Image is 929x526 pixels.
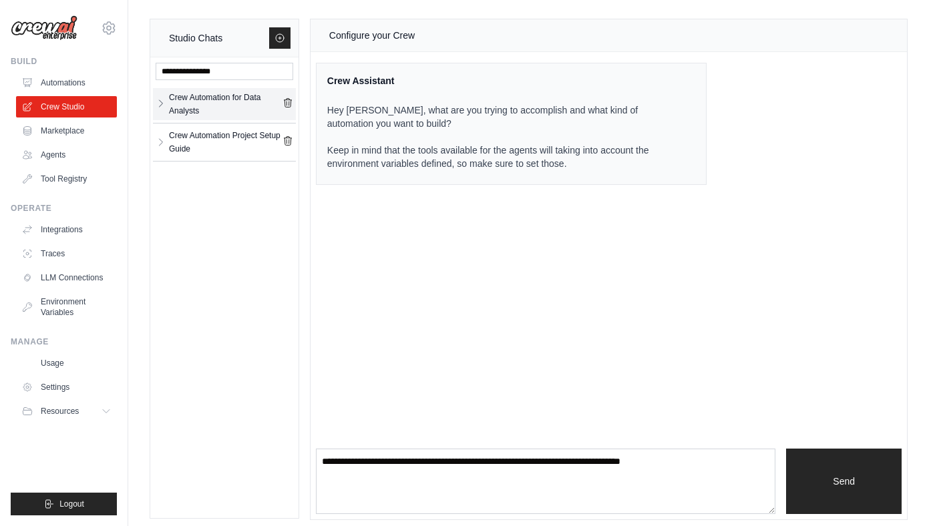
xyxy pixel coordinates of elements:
[59,499,84,509] span: Logout
[11,203,117,214] div: Operate
[11,493,117,515] button: Logout
[11,56,117,67] div: Build
[16,144,117,166] a: Agents
[327,103,679,170] p: Hey [PERSON_NAME], what are you trying to accomplish and what kind of automation you want to buil...
[166,91,283,117] a: Crew Automation for Data Analysts
[16,291,117,323] a: Environment Variables
[166,129,283,156] a: Crew Automation Project Setup Guide
[16,352,117,374] a: Usage
[327,74,679,87] div: Crew Assistant
[16,401,117,422] button: Resources
[786,449,902,514] button: Send
[16,168,117,190] a: Tool Registry
[169,91,283,117] div: Crew Automation for Data Analysts
[11,336,117,347] div: Manage
[16,219,117,240] a: Integrations
[16,96,117,117] a: Crew Studio
[169,30,222,46] div: Studio Chats
[16,243,117,264] a: Traces
[169,129,283,156] div: Crew Automation Project Setup Guide
[16,72,117,93] a: Automations
[16,376,117,398] a: Settings
[329,27,415,43] div: Configure your Crew
[16,267,117,288] a: LLM Connections
[16,120,117,142] a: Marketplace
[11,15,77,41] img: Logo
[41,406,79,417] span: Resources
